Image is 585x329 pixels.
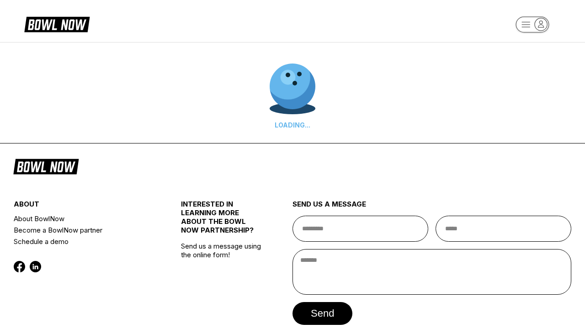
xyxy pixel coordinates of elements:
[14,224,153,236] a: Become a BowlNow partner
[14,213,153,224] a: About BowlNow
[270,121,315,129] div: LOADING...
[14,200,153,213] div: about
[292,200,571,216] div: send us a message
[14,236,153,247] a: Schedule a demo
[292,302,352,325] button: send
[181,200,265,242] div: INTERESTED IN LEARNING MORE ABOUT THE BOWL NOW PARTNERSHIP?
